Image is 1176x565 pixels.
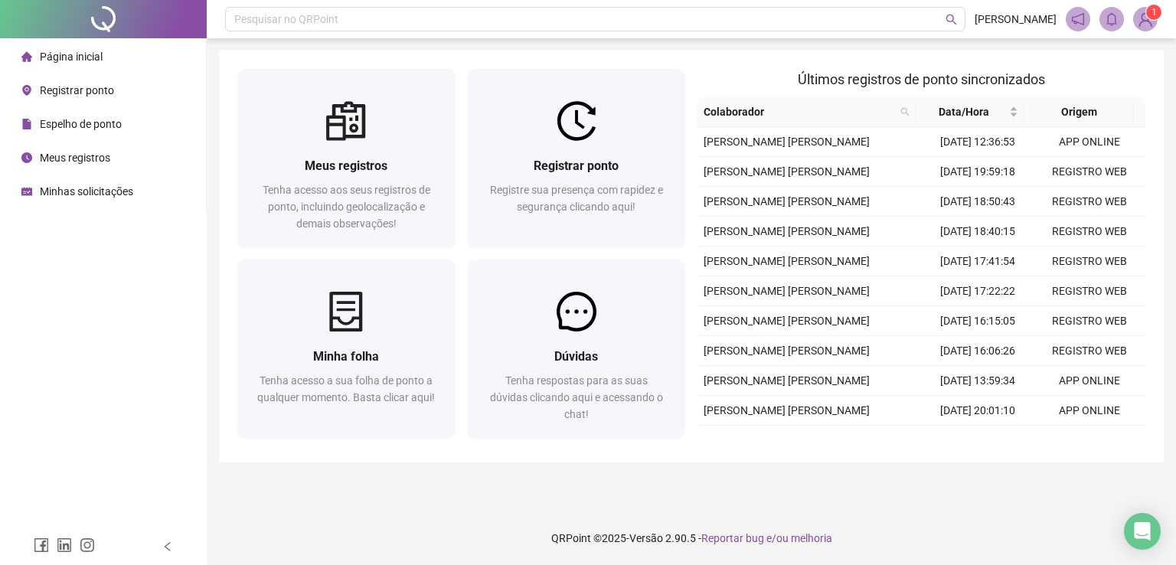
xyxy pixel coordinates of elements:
a: Minha folhaTenha acesso a sua folha de ponto a qualquer momento. Basta clicar aqui! [237,260,456,438]
span: [PERSON_NAME] [PERSON_NAME] [704,374,870,387]
td: [DATE] 16:15:05 [922,306,1034,336]
td: [DATE] 20:01:10 [922,396,1034,426]
span: schedule [21,186,32,197]
span: search [900,107,910,116]
span: environment [21,85,32,96]
td: [DATE] 16:06:26 [922,336,1034,366]
span: facebook [34,537,49,553]
td: APP ONLINE [1034,396,1145,426]
th: Data/Hora [916,97,1024,127]
td: REGISTRO WEB [1034,336,1145,366]
td: [DATE] 17:22:22 [922,276,1034,306]
span: bell [1105,12,1119,26]
span: left [162,541,173,552]
span: home [21,51,32,62]
td: REGISTRO WEB [1034,426,1145,456]
td: REGISTRO WEB [1034,247,1145,276]
img: 90568 [1134,8,1157,31]
span: [PERSON_NAME] [PERSON_NAME] [704,195,870,207]
span: instagram [80,537,95,553]
span: Minhas solicitações [40,185,133,198]
th: Origem [1024,97,1133,127]
span: Meus registros [305,158,387,173]
span: Versão [629,532,663,544]
td: APP ONLINE [1034,366,1145,396]
span: Reportar bug e/ou melhoria [701,532,832,544]
td: APP ONLINE [1034,127,1145,157]
td: [DATE] 17:41:54 [922,247,1034,276]
span: Registrar ponto [40,84,114,96]
footer: QRPoint © 2025 - 2.90.5 - [207,511,1176,565]
span: Dúvidas [554,349,598,364]
span: 1 [1151,7,1157,18]
span: [PERSON_NAME] [975,11,1057,28]
td: REGISTRO WEB [1034,306,1145,336]
span: [PERSON_NAME] [PERSON_NAME] [704,345,870,357]
td: [DATE] 18:40:15 [922,217,1034,247]
span: [PERSON_NAME] [PERSON_NAME] [704,136,870,148]
span: Registrar ponto [534,158,619,173]
span: Colaborador [704,103,894,120]
td: [DATE] 18:50:49 [922,426,1034,456]
span: Registre sua presença com rapidez e segurança clicando aqui! [490,184,663,213]
td: [DATE] 12:36:53 [922,127,1034,157]
td: REGISTRO WEB [1034,276,1145,306]
span: Meus registros [40,152,110,164]
td: REGISTRO WEB [1034,157,1145,187]
span: search [897,100,913,123]
span: Tenha acesso aos seus registros de ponto, incluindo geolocalização e demais observações! [263,184,430,230]
span: linkedin [57,537,72,553]
td: REGISTRO WEB [1034,187,1145,217]
span: Últimos registros de ponto sincronizados [798,71,1045,87]
span: Tenha acesso a sua folha de ponto a qualquer momento. Basta clicar aqui! [257,374,435,403]
a: Registrar pontoRegistre sua presença com rapidez e segurança clicando aqui! [468,69,686,247]
span: [PERSON_NAME] [PERSON_NAME] [704,285,870,297]
span: [PERSON_NAME] [PERSON_NAME] [704,165,870,178]
td: [DATE] 18:50:43 [922,187,1034,217]
span: Tenha respostas para as suas dúvidas clicando aqui e acessando o chat! [490,374,663,420]
td: REGISTRO WEB [1034,217,1145,247]
a: Meus registrosTenha acesso aos seus registros de ponto, incluindo geolocalização e demais observa... [237,69,456,247]
span: [PERSON_NAME] [PERSON_NAME] [704,255,870,267]
span: [PERSON_NAME] [PERSON_NAME] [704,315,870,327]
sup: Atualize o seu contato no menu Meus Dados [1146,5,1161,20]
span: Espelho de ponto [40,118,122,130]
a: DúvidasTenha respostas para as suas dúvidas clicando aqui e acessando o chat! [468,260,686,438]
span: [PERSON_NAME] [PERSON_NAME] [704,225,870,237]
span: clock-circle [21,152,32,163]
td: [DATE] 19:59:18 [922,157,1034,187]
span: Página inicial [40,51,103,63]
span: search [946,14,957,25]
span: file [21,119,32,129]
span: [PERSON_NAME] [PERSON_NAME] [704,404,870,416]
div: Open Intercom Messenger [1124,513,1161,550]
span: notification [1071,12,1085,26]
span: Minha folha [313,349,379,364]
td: [DATE] 13:59:34 [922,366,1034,396]
span: Data/Hora [922,103,1006,120]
